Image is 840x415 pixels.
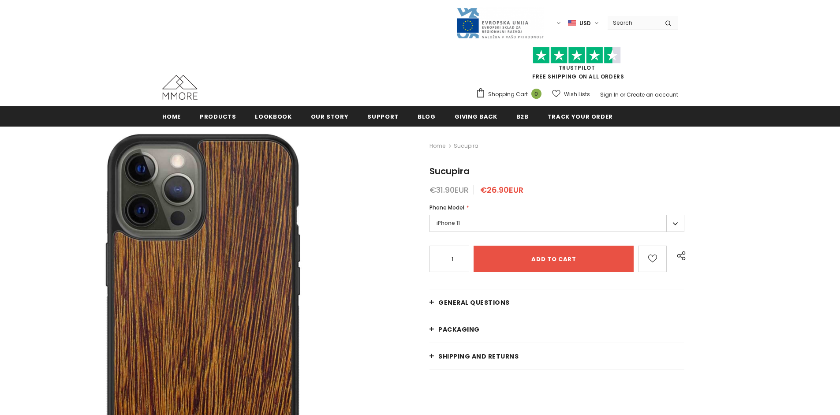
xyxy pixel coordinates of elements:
[418,106,436,126] a: Blog
[455,106,497,126] a: Giving back
[311,112,349,121] span: Our Story
[429,215,684,232] label: iPhone 11
[162,75,198,100] img: MMORE Cases
[255,106,291,126] a: Lookbook
[568,19,576,27] img: USD
[311,106,349,126] a: Our Story
[620,91,625,98] span: or
[200,112,236,121] span: Products
[559,64,595,71] a: Trustpilot
[429,343,684,370] a: Shipping and returns
[456,7,544,39] img: Javni Razpis
[454,141,478,151] span: Sucupira
[474,246,634,272] input: Add to cart
[531,89,541,99] span: 0
[429,289,684,316] a: General Questions
[438,325,480,334] span: PACKAGING
[455,112,497,121] span: Giving back
[480,184,523,195] span: €26.90EUR
[488,90,528,99] span: Shopping Cart
[162,106,181,126] a: Home
[608,16,658,29] input: Search Site
[255,112,291,121] span: Lookbook
[627,91,678,98] a: Create an account
[429,141,445,151] a: Home
[552,86,590,102] a: Wish Lists
[600,91,619,98] a: Sign In
[548,112,613,121] span: Track your order
[429,184,469,195] span: €31.90EUR
[564,90,590,99] span: Wish Lists
[516,106,529,126] a: B2B
[516,112,529,121] span: B2B
[438,352,519,361] span: Shipping and returns
[579,19,591,28] span: USD
[476,88,546,101] a: Shopping Cart 0
[548,106,613,126] a: Track your order
[429,165,470,177] span: Sucupira
[200,106,236,126] a: Products
[367,106,399,126] a: support
[429,204,464,211] span: Phone Model
[429,316,684,343] a: PACKAGING
[533,47,621,64] img: Trust Pilot Stars
[418,112,436,121] span: Blog
[476,51,678,80] span: FREE SHIPPING ON ALL ORDERS
[456,19,544,26] a: Javni Razpis
[438,298,510,307] span: General Questions
[162,112,181,121] span: Home
[367,112,399,121] span: support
